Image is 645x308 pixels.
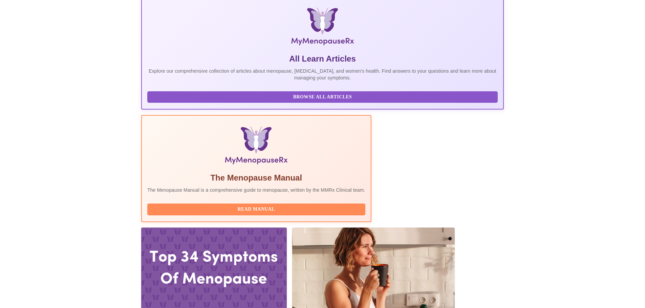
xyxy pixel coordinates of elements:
[154,205,359,214] span: Read Manual
[147,53,498,64] h5: All Learn Articles
[154,93,491,101] span: Browse All Articles
[147,204,365,215] button: Read Manual
[147,91,498,103] button: Browse All Articles
[147,187,365,193] p: The Menopause Manual is a comprehensive guide to menopause, written by the MMRx Clinical team.
[147,94,499,99] a: Browse All Articles
[147,172,365,183] h5: The Menopause Manual
[202,7,443,48] img: MyMenopauseRx Logo
[182,126,330,167] img: Menopause Manual
[147,206,367,212] a: Read Manual
[147,68,498,81] p: Explore our comprehensive collection of articles about menopause, [MEDICAL_DATA], and women's hea...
